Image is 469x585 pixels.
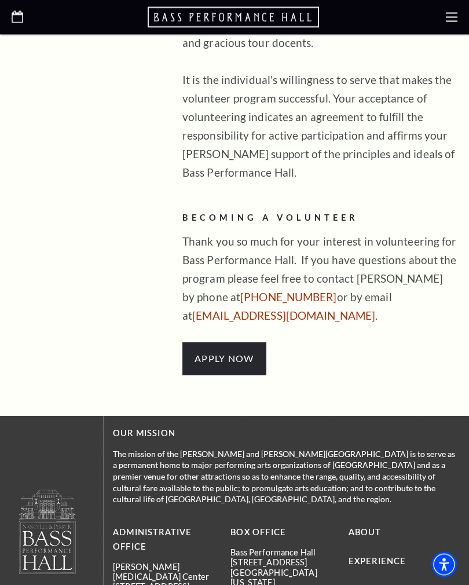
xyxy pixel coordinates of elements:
a: Experience [349,557,406,566]
p: [STREET_ADDRESS] [230,558,339,568]
p: Thank you so much for your interest in volunteering for Bass Performance Hall. If you have questi... [182,233,457,326]
p: BOX OFFICE [230,526,339,540]
p: Administrative Office [113,526,222,555]
p: [PERSON_NAME][MEDICAL_DATA] Center [113,562,222,583]
a: Open this option [12,11,23,24]
a: About [349,528,382,538]
p: OUR MISSION [113,427,457,441]
a: [EMAIL_ADDRESS][DOMAIN_NAME] [192,309,375,323]
img: owned and operated by Performing Arts Fort Worth, A NOT-FOR-PROFIT 501(C)3 ORGANIZATION [18,489,77,575]
h2: BECOMING A VOLUNTEER [182,211,457,226]
a: Open this option [148,6,321,29]
p: Bass Performance Hall [230,548,339,558]
p: The mission of the [PERSON_NAME] and [PERSON_NAME][GEOGRAPHIC_DATA] is to serve as a permanent ho... [113,449,457,506]
div: Accessibility Menu [431,552,457,577]
a: APPLY NOW - open in a new tab [195,353,254,364]
a: call (817) 212-4215 [240,291,336,304]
